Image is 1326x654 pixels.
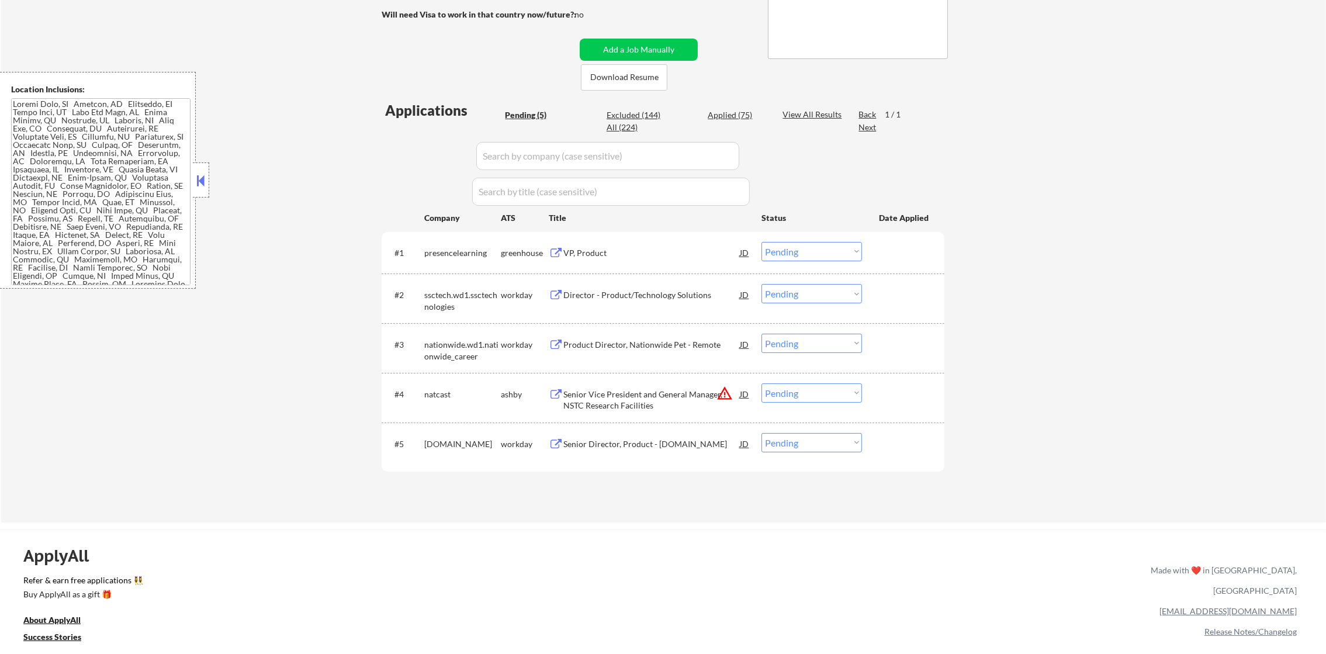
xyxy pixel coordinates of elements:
[505,109,563,121] div: Pending (5)
[716,385,733,402] button: warning_amber
[885,109,912,120] div: 1 / 1
[424,389,501,400] div: natcast
[23,632,81,642] u: Success Stories
[739,383,750,404] div: JD
[563,247,740,259] div: VP, Product
[501,247,549,259] div: greenhouse
[385,103,501,117] div: Applications
[23,576,906,589] a: Refer & earn free applications 👯‍♀️
[858,122,877,133] div: Next
[1159,606,1297,616] a: [EMAIL_ADDRESS][DOMAIN_NAME]
[739,334,750,355] div: JD
[382,9,576,19] strong: Will need Visa to work in that country now/future?:
[501,389,549,400] div: ashby
[23,590,140,598] div: Buy ApplyAll as a gift 🎁
[783,109,845,120] div: View All Results
[563,389,740,411] div: Senior Vice President and General Manager, NSTC Research Facilities
[501,289,549,301] div: workday
[476,142,739,170] input: Search by company (case sensitive)
[739,242,750,263] div: JD
[501,339,549,351] div: workday
[1204,627,1297,636] a: Release Notes/Changelog
[23,615,81,625] u: About ApplyAll
[424,212,501,224] div: Company
[739,433,750,454] div: JD
[394,389,415,400] div: #4
[1146,560,1297,601] div: Made with ❤️ in [GEOGRAPHIC_DATA], [GEOGRAPHIC_DATA]
[549,212,750,224] div: Title
[11,84,191,95] div: Location Inclusions:
[708,109,766,121] div: Applied (75)
[563,339,740,351] div: Product Director, Nationwide Pet - Remote
[424,339,501,362] div: nationwide.wd1.nationwide_career
[394,438,415,450] div: #5
[563,438,740,450] div: Senior Director, Product - [DOMAIN_NAME]
[23,631,97,646] a: Success Stories
[581,64,667,91] button: Download Resume
[563,289,740,301] div: Director - Product/Technology Solutions
[501,212,549,224] div: ATS
[607,109,665,121] div: Excluded (144)
[580,39,698,61] button: Add a Job Manually
[23,546,102,566] div: ApplyAll
[501,438,549,450] div: workday
[394,247,415,259] div: #1
[761,207,862,228] div: Status
[607,122,665,133] div: All (224)
[23,614,97,629] a: About ApplyAll
[424,289,501,312] div: ssctech.wd1.ssctechnologies
[394,339,415,351] div: #3
[424,247,501,259] div: presencelearning
[574,9,608,20] div: no
[23,589,140,603] a: Buy ApplyAll as a gift 🎁
[424,438,501,450] div: [DOMAIN_NAME]
[394,289,415,301] div: #2
[739,284,750,305] div: JD
[858,109,877,120] div: Back
[472,178,750,206] input: Search by title (case sensitive)
[879,212,930,224] div: Date Applied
